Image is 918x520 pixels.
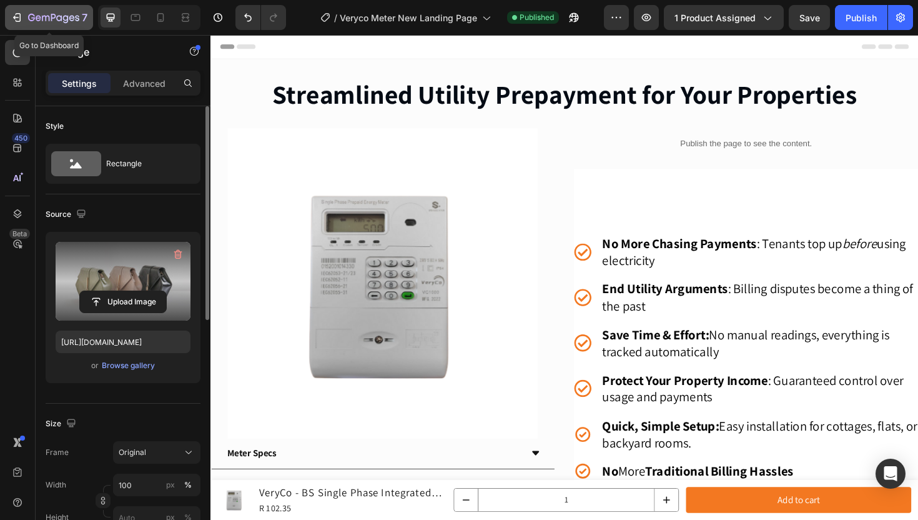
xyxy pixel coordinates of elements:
[669,212,706,229] i: before
[56,331,190,353] input: https://example.com/image.jpg
[101,359,155,372] button: Browse gallery
[385,109,749,122] p: Publish the page to see the content.
[340,11,477,24] span: Veryco Meter New Landing Page
[163,477,178,492] button: %
[258,481,283,504] button: decrement
[415,453,432,471] strong: No
[520,12,554,23] span: Published
[46,121,64,132] div: Style
[113,441,200,464] button: Original
[415,357,748,392] p: : Guaranteed control over usage and payments
[283,481,470,504] input: quantity
[415,405,748,441] p: Easy installation for cottages, flats, or backyard rooms.
[470,481,495,504] button: increment
[46,206,89,223] div: Source
[415,260,548,277] strong: End Utility Arguments
[415,309,528,326] strong: Save Time & Effort:
[9,229,30,239] div: Beta
[846,11,877,24] div: Publish
[91,358,99,373] span: or
[180,477,195,492] button: px
[123,77,165,90] p: Advanced
[789,5,830,30] button: Save
[62,77,97,90] p: Settings
[12,133,30,143] div: 450
[66,45,684,81] strong: Streamlined Utility Prepayment for Your Properties
[876,459,906,489] div: Open Intercom Messenger
[17,436,69,449] strong: Meter Specs
[415,212,578,229] strong: No More Chasing Payments
[5,5,93,30] button: 7
[119,447,146,458] span: Original
[415,453,617,471] span: More
[46,416,79,432] div: Size
[46,479,66,491] label: Width
[460,453,617,471] strong: Traditional Billing Hassles
[61,44,167,59] p: Image
[664,5,784,30] button: 1 product assigned
[102,360,155,371] div: Browse gallery
[415,212,748,247] p: : Tenants top up using electricity
[82,10,87,25] p: 7
[46,447,69,458] label: Frame
[503,479,742,507] button: Add to cart
[79,291,167,313] button: Upload Image
[674,11,756,24] span: 1 product assigned
[600,484,645,502] div: Add to cart
[835,5,887,30] button: Publish
[415,309,748,344] p: No manual readings, everything is tracked automatically
[334,11,337,24] span: /
[415,357,590,374] strong: Protect Your Property Income
[415,260,748,296] p: : Billing disputes become a thing of the past
[113,474,200,496] input: px%
[184,479,192,491] div: %
[106,149,182,178] div: Rectangle
[210,35,918,520] iframe: Design area
[799,12,820,23] span: Save
[415,405,538,422] strong: Quick, Simple Setup:
[166,479,175,491] div: px
[50,476,250,494] h1: VeryCo - BS Single Phase Integrated keypad STS Prepaid Energy Meter
[235,5,286,30] div: Undo/Redo
[50,494,250,509] div: R 102.35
